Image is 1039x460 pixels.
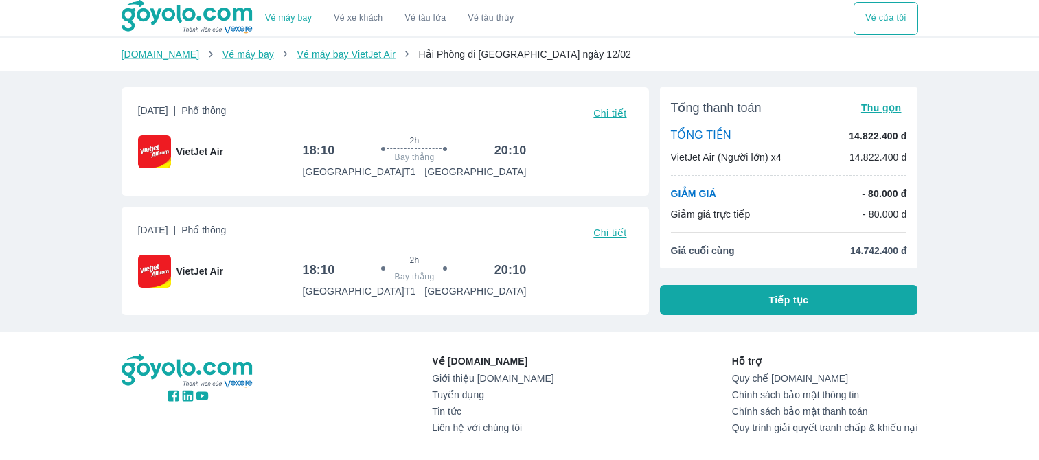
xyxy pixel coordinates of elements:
[432,406,553,417] a: Tin tức
[861,102,902,113] span: Thu gọn
[671,100,762,116] span: Tổng thanh toán
[671,244,735,257] span: Giá cuối cùng
[660,285,918,315] button: Tiếp tục
[432,373,553,384] a: Giới thiệu [DOMAIN_NAME]
[432,422,553,433] a: Liên hệ với chúng tôi
[424,165,526,179] p: [GEOGRAPHIC_DATA]
[302,284,415,298] p: [GEOGRAPHIC_DATA] T1
[593,108,626,119] span: Chi tiết
[254,2,525,35] div: choose transportation mode
[457,2,525,35] button: Vé tàu thủy
[432,389,553,400] a: Tuyển dụng
[494,142,527,159] h6: 20:10
[862,187,906,200] p: - 80.000 đ
[222,49,274,60] a: Vé máy bay
[432,354,553,368] p: Về [DOMAIN_NAME]
[849,129,906,143] p: 14.822.400 đ
[138,104,227,123] span: [DATE]
[863,207,907,221] p: - 80.000 đ
[849,150,907,164] p: 14.822.400 đ
[122,47,918,61] nav: breadcrumb
[671,207,751,221] p: Giảm giá trực tiếp
[122,49,200,60] a: [DOMAIN_NAME]
[302,165,415,179] p: [GEOGRAPHIC_DATA] T1
[854,2,917,35] button: Vé của tôi
[732,373,918,384] a: Quy chế [DOMAIN_NAME]
[122,354,255,389] img: logo
[138,223,227,242] span: [DATE]
[732,406,918,417] a: Chính sách bảo mật thanh toán
[181,225,226,235] span: Phổ thông
[176,145,223,159] span: VietJet Air
[409,135,419,146] span: 2h
[593,227,626,238] span: Chi tiết
[174,105,176,116] span: |
[588,223,632,242] button: Chi tiết
[494,262,527,278] h6: 20:10
[769,293,809,307] span: Tiếp tục
[302,262,334,278] h6: 18:10
[181,105,226,116] span: Phổ thông
[732,354,918,368] p: Hỗ trợ
[297,49,395,60] a: Vé máy bay VietJet Air
[671,187,716,200] p: GIẢM GIÁ
[671,128,731,143] p: TỔNG TIỀN
[671,150,781,164] p: VietJet Air (Người lớn) x4
[176,264,223,278] span: VietJet Air
[302,142,334,159] h6: 18:10
[394,2,457,35] a: Vé tàu lửa
[418,49,631,60] span: Hải Phòng đi [GEOGRAPHIC_DATA] ngày 12/02
[588,104,632,123] button: Chi tiết
[395,152,435,163] span: Bay thẳng
[409,255,419,266] span: 2h
[732,389,918,400] a: Chính sách bảo mật thông tin
[334,13,383,23] a: Vé xe khách
[856,98,907,117] button: Thu gọn
[395,271,435,282] span: Bay thẳng
[424,284,526,298] p: [GEOGRAPHIC_DATA]
[850,244,907,257] span: 14.742.400 đ
[732,422,918,433] a: Quy trình giải quyết tranh chấp & khiếu nại
[265,13,312,23] a: Vé máy bay
[854,2,917,35] div: choose transportation mode
[174,225,176,235] span: |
